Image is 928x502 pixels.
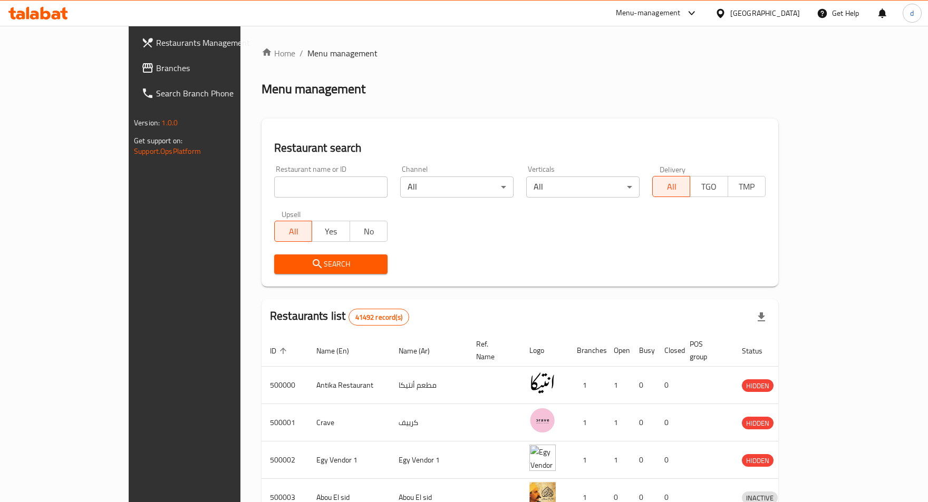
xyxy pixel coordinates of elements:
span: No [354,224,383,239]
th: Branches [568,334,605,367]
a: Restaurants Management [133,30,284,55]
button: All [652,176,690,197]
img: Egy Vendor 1 [529,445,556,471]
td: 0 [631,367,656,404]
div: All [400,176,514,198]
label: Delivery [660,165,686,173]
div: Menu-management [616,7,681,19]
a: Search Branch Phone [133,81,284,106]
span: POS group [690,338,721,363]
h2: Restaurant search [274,140,766,156]
td: Antika Restaurant [308,367,390,404]
span: HIDDEN [742,455,774,467]
span: Branches [156,62,275,74]
div: Total records count [349,309,409,326]
button: Search [274,254,388,274]
td: 500001 [262,404,308,441]
button: No [350,221,388,242]
td: 1 [568,367,605,404]
span: All [657,179,686,194]
td: 0 [656,441,681,479]
div: Export file [749,304,774,330]
th: Closed [656,334,681,367]
h2: Menu management [262,81,365,97]
button: TMP [728,176,766,197]
span: Yes [316,224,345,239]
td: 0 [631,404,656,441]
div: HIDDEN [742,454,774,467]
div: All [526,176,640,198]
td: Crave [308,404,390,441]
th: Busy [631,334,656,367]
span: All [279,224,308,239]
span: TGO [694,179,723,194]
span: ID [270,344,290,357]
input: Search for restaurant name or ID.. [274,176,388,198]
img: Antika Restaurant [529,370,556,396]
td: 1 [605,404,631,441]
span: HIDDEN [742,380,774,392]
span: Search Branch Phone [156,87,275,100]
span: 1.0.0 [161,116,178,130]
span: 41492 record(s) [349,312,409,322]
td: 1 [605,367,631,404]
label: Upsell [282,210,301,218]
span: d [910,7,914,19]
li: / [299,47,303,60]
td: 0 [631,441,656,479]
span: Ref. Name [476,338,508,363]
a: Branches [133,55,284,81]
td: 1 [605,441,631,479]
a: Support.OpsPlatform [134,144,201,158]
span: Search [283,258,379,271]
td: 0 [656,367,681,404]
td: 1 [568,441,605,479]
span: Status [742,344,776,357]
td: 500002 [262,441,308,479]
td: Egy Vendor 1 [308,441,390,479]
span: Restaurants Management [156,36,275,49]
span: Menu management [307,47,378,60]
button: Yes [312,221,350,242]
td: 500000 [262,367,308,404]
nav: breadcrumb [262,47,778,60]
div: HIDDEN [742,417,774,429]
td: كرييف [390,404,468,441]
td: Egy Vendor 1 [390,441,468,479]
td: مطعم أنتيكا [390,367,468,404]
button: All [274,221,312,242]
span: Version: [134,116,160,130]
th: Logo [521,334,568,367]
th: Open [605,334,631,367]
span: TMP [732,179,761,194]
td: 0 [656,404,681,441]
span: HIDDEN [742,417,774,429]
span: Name (Ar) [399,344,443,357]
span: Name (En) [316,344,363,357]
td: 1 [568,404,605,441]
button: TGO [690,176,728,197]
div: [GEOGRAPHIC_DATA] [730,7,800,19]
h2: Restaurants list [270,308,409,326]
img: Crave [529,407,556,434]
span: Get support on: [134,134,182,147]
